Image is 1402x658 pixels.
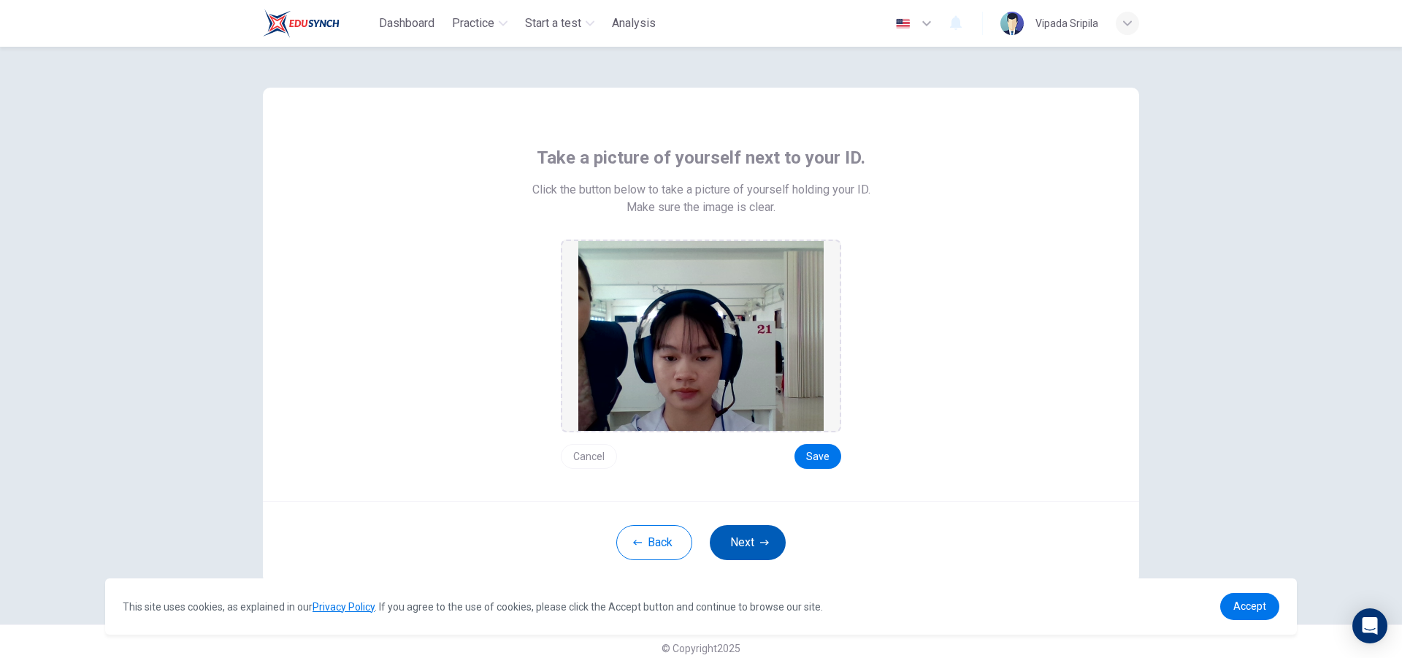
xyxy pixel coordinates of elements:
[710,525,786,560] button: Next
[263,9,340,38] img: Train Test logo
[894,18,912,29] img: en
[263,9,373,38] a: Train Test logo
[123,601,823,613] span: This site uses cookies, as explained in our . If you agree to the use of cookies, please click th...
[1220,593,1279,620] a: dismiss cookie message
[794,444,841,469] button: Save
[105,578,1297,635] div: cookieconsent
[379,15,434,32] span: Dashboard
[452,15,494,32] span: Practice
[612,15,656,32] span: Analysis
[662,643,740,654] span: © Copyright 2025
[373,10,440,37] button: Dashboard
[313,601,375,613] a: Privacy Policy
[627,199,775,216] span: Make sure the image is clear.
[537,146,865,169] span: Take a picture of yourself next to your ID.
[1233,600,1266,612] span: Accept
[616,525,692,560] button: Back
[561,444,617,469] button: Cancel
[606,10,662,37] button: Analysis
[1352,608,1387,643] div: Open Intercom Messenger
[446,10,513,37] button: Practice
[578,241,824,431] img: preview screemshot
[1035,15,1098,32] div: Vipada Sripila
[519,10,600,37] button: Start a test
[532,181,870,199] span: Click the button below to take a picture of yourself holding your ID.
[1000,12,1024,35] img: Profile picture
[525,15,581,32] span: Start a test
